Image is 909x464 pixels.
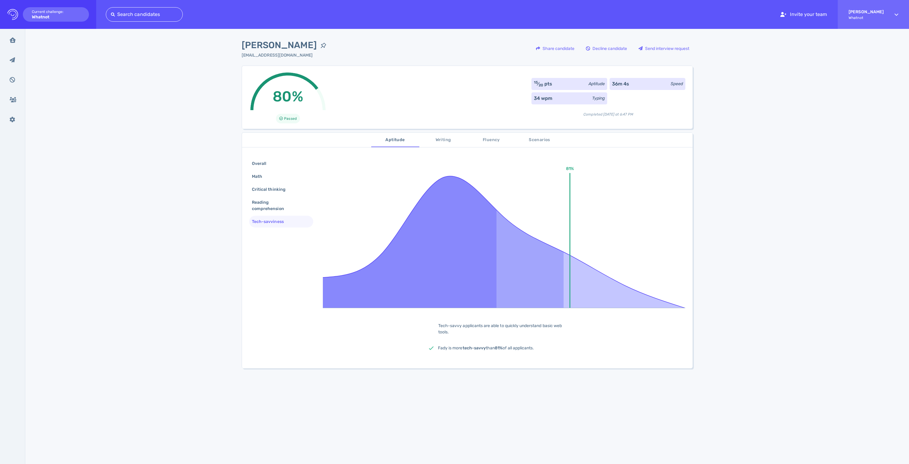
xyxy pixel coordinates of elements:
div: Click to copy the email address [242,52,330,58]
b: 81% [495,345,503,351]
sub: 20 [539,83,543,87]
div: Typing [592,95,605,101]
span: [PERSON_NAME] [242,39,317,52]
span: Fady is more than of all applicants. [438,345,534,351]
span: Writing [423,136,464,144]
div: Decline candidate [583,42,630,55]
div: Tech-savvy applicants are able to quickly understand basic web tools. [429,323,579,335]
div: Speed [671,81,683,87]
span: 80% [273,88,303,105]
div: Send interview request [635,42,692,55]
div: 36m 4s [612,80,629,88]
button: Share candidate [533,41,578,56]
text: 81% [566,166,574,171]
strong: [PERSON_NAME] [849,9,884,14]
b: tech-savvy [463,345,486,351]
span: Aptitude [375,136,416,144]
div: Tech-savviness [251,217,291,226]
button: Decline candidate [583,41,630,56]
span: Scenarios [519,136,560,144]
div: Reading comprehension [251,198,307,213]
div: Aptitude [589,81,605,87]
div: Critical thinking [251,185,293,194]
div: Share candidate [533,42,577,55]
div: Overall [251,159,274,168]
div: Math [251,172,269,181]
div: ⁄ pts [534,80,552,88]
div: 34 wpm [534,95,552,102]
span: Fluency [471,136,512,144]
div: Completed [DATE] at 6:47 PM [531,107,685,117]
sup: 15 [534,80,538,85]
button: Send interview request [635,41,693,56]
span: Passed [284,115,296,122]
span: Whatnot [849,16,884,20]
